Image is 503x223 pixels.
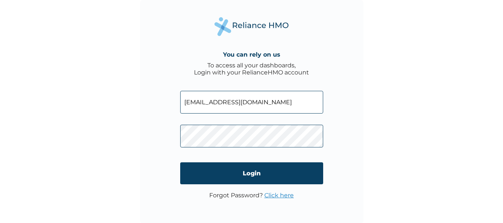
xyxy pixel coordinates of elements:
img: Reliance Health's Logo [214,17,289,36]
a: Click here [264,192,294,199]
h4: You can rely on us [223,51,280,58]
p: Forgot Password? [209,192,294,199]
div: To access all your dashboards, Login with your RelianceHMO account [194,62,309,76]
input: Login [180,162,323,184]
input: Email address or HMO ID [180,91,323,114]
